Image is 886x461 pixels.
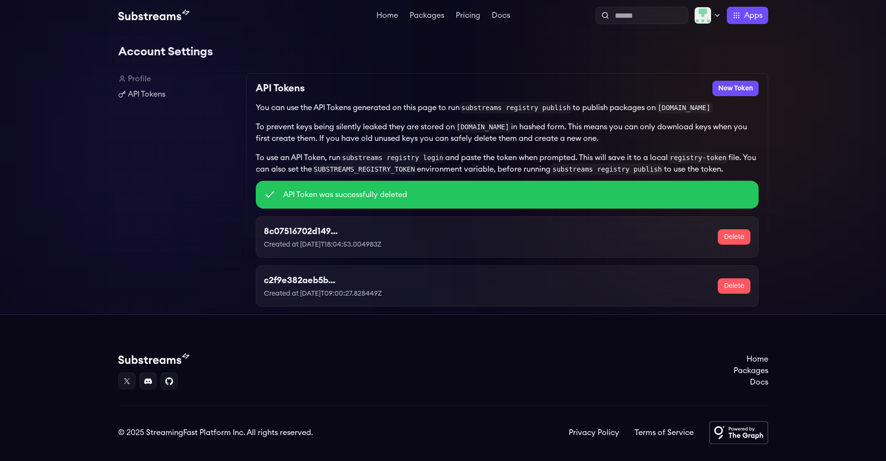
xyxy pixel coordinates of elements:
[312,163,417,175] code: SUBSTREAMS_REGISTRY_TOKEN
[550,163,664,175] code: substreams registry publish
[118,353,189,365] img: Substream's logo
[709,421,768,444] img: Powered by The Graph
[340,152,446,163] code: substreams registry login
[118,10,189,21] img: Substream's logo
[656,102,712,113] code: [DOMAIN_NAME]
[264,289,416,299] p: Created at [DATE]T09:00:27.828449Z
[118,42,768,62] h1: Account Settings
[118,73,238,85] a: Profile
[118,427,313,438] div: © 2025 StreamingFast Platform Inc. All rights reserved.
[694,7,711,24] img: Profile
[734,376,768,388] a: Docs
[734,353,768,365] a: Home
[256,81,305,96] h2: API Tokens
[256,102,759,113] p: You can use the API Tokens generated on this page to run to publish packages on
[264,274,340,287] h3: c2f9e382aeb5bb06a1c19f778917c744
[718,278,750,294] button: Delete
[408,12,446,21] a: Packages
[718,229,750,245] button: Delete
[734,365,768,376] a: Packages
[455,121,512,133] code: [DOMAIN_NAME]
[454,12,482,21] a: Pricing
[256,121,759,144] p: To prevent keys being silently leaked they are stored on in hashed form. This means you can only ...
[712,81,759,96] button: New Token
[460,102,573,113] code: substreams registry publish
[283,189,407,200] p: API Token was successfully deleted
[569,427,619,438] a: Privacy Policy
[118,88,238,100] a: API Tokens
[744,10,762,21] span: Apps
[264,240,419,249] p: Created at [DATE]T18:04:53.004983Z
[490,12,512,21] a: Docs
[256,152,759,175] p: To use an API Token, run and paste the token when prompted. This will save it to a local file. Yo...
[264,224,342,238] h3: 8c07516702d149a0ca4a6209f22fdda8
[374,12,400,21] a: Home
[668,152,728,163] code: registry-token
[635,427,694,438] a: Terms of Service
